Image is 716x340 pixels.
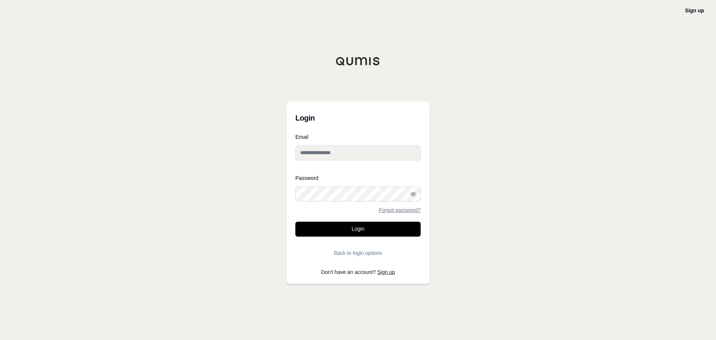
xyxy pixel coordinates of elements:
[295,222,421,237] button: Login
[295,269,421,275] p: Don't have an account?
[685,7,704,13] a: Sign up
[295,110,421,125] h3: Login
[336,57,380,66] img: Qumis
[295,246,421,261] button: Back to login options
[379,208,421,213] a: Forgot password?
[295,134,421,140] label: Email
[295,175,421,181] label: Password
[377,269,395,275] a: Sign up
